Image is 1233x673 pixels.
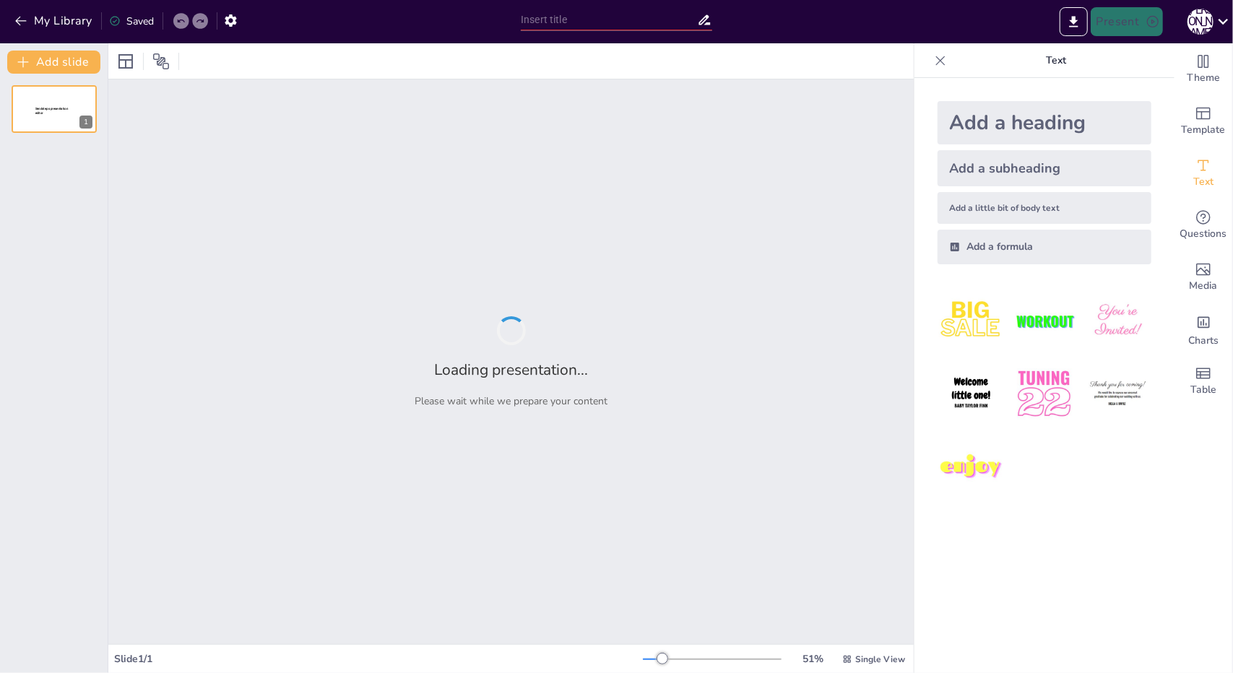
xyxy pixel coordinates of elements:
[79,116,92,129] div: 1
[938,230,1151,264] div: Add a formula
[938,101,1151,144] div: Add a heading
[12,85,97,133] div: 1
[1187,7,1213,36] button: [PERSON_NAME]
[938,150,1151,186] div: Add a subheading
[1060,7,1088,36] button: Export to PowerPoint
[952,43,1160,78] p: Text
[796,652,831,666] div: 51 %
[1182,122,1226,138] span: Template
[1174,95,1232,147] div: Add ready made slides
[1190,278,1218,294] span: Media
[1190,382,1216,398] span: Table
[114,50,137,73] div: Layout
[1174,355,1232,407] div: Add a table
[1174,43,1232,95] div: Change the overall theme
[1187,9,1213,35] div: [PERSON_NAME]
[855,654,905,665] span: Single View
[109,14,154,28] div: Saved
[938,287,1005,355] img: 1.jpeg
[1174,147,1232,199] div: Add text boxes
[938,434,1005,501] img: 7.jpeg
[1174,303,1232,355] div: Add charts and graphs
[1187,70,1220,86] span: Theme
[152,53,170,70] span: Position
[938,192,1151,224] div: Add a little bit of body text
[1180,226,1227,242] span: Questions
[415,394,607,408] p: Please wait while we prepare your content
[1193,174,1213,190] span: Text
[11,9,98,32] button: My Library
[1188,333,1219,349] span: Charts
[1174,199,1232,251] div: Get real-time input from your audience
[7,51,100,74] button: Add slide
[114,652,643,666] div: Slide 1 / 1
[434,360,588,380] h2: Loading presentation...
[35,107,68,115] span: Sendsteps presentation editor
[1084,360,1151,427] img: 6.jpeg
[1084,287,1151,355] img: 3.jpeg
[521,9,697,30] input: Insert title
[1011,360,1078,427] img: 5.jpeg
[1011,287,1078,355] img: 2.jpeg
[938,360,1005,427] img: 4.jpeg
[1174,251,1232,303] div: Add images, graphics, shapes or video
[1091,7,1163,36] button: Present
